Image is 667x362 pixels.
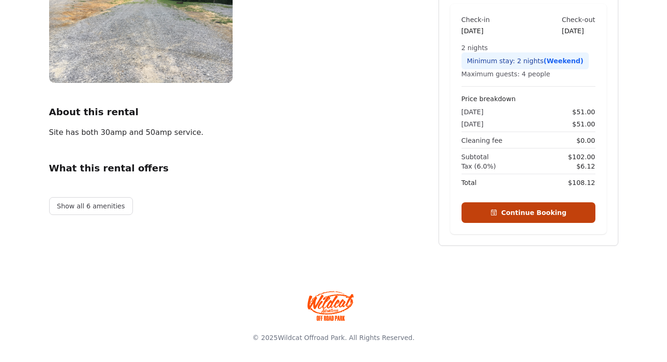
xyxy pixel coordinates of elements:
span: Cleaning fee [462,136,503,145]
span: [DATE] [462,107,484,117]
span: Total [462,178,477,187]
span: Tax (6.0%) [462,162,496,171]
div: Check-out [562,15,595,24]
span: $0.00 [576,136,595,145]
h2: What this rental offers [49,162,424,175]
span: $108.12 [568,178,595,187]
span: $51.00 [572,119,595,129]
span: (Weekend) [543,57,583,65]
button: Continue Booking [462,202,595,223]
button: Show all 6 amenities [49,197,133,215]
div: Minimum stay: 2 nights [462,52,589,69]
div: Site has both 30amp and 50amp service. [49,126,359,139]
span: © 2025 . All Rights Reserved. [252,334,414,341]
div: 2 nights [462,43,595,52]
div: [DATE] [462,26,490,36]
span: Subtotal [462,152,489,162]
div: Maximum guests: 4 people [462,69,595,79]
span: [DATE] [462,119,484,129]
div: Check-in [462,15,490,24]
span: $6.12 [576,162,595,171]
span: $51.00 [572,107,595,117]
img: Wildcat Offroad park [308,291,354,321]
span: $102.00 [568,152,595,162]
a: Wildcat Offroad Park [278,334,344,341]
h2: About this rental [49,105,424,118]
div: [DATE] [562,26,595,36]
h4: Price breakdown [462,94,595,103]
